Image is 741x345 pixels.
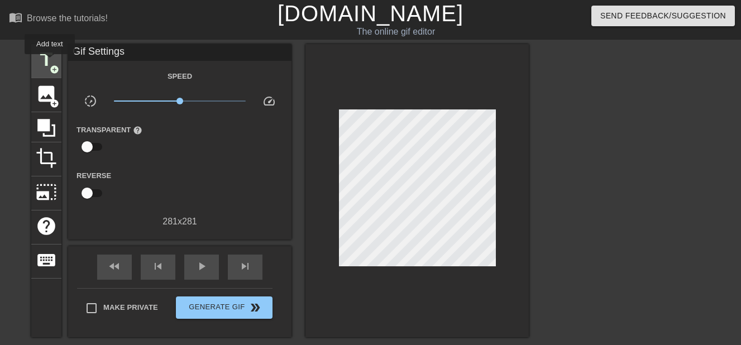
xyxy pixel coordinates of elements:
span: help [133,126,142,135]
span: Make Private [103,302,158,313]
button: Send Feedback/Suggestion [591,6,735,26]
span: skip_previous [151,260,165,273]
span: speed [262,94,276,108]
label: Reverse [77,170,111,181]
span: help [36,215,57,237]
span: fast_rewind [108,260,121,273]
span: menu_book [9,11,22,24]
label: Speed [168,71,192,82]
button: Generate Gif [176,296,273,319]
span: title [36,49,57,70]
span: keyboard [36,250,57,271]
a: Browse the tutorials! [9,11,108,28]
span: double_arrow [248,301,262,314]
div: Gif Settings [68,44,291,61]
div: The online gif editor [252,25,539,39]
div: 281 x 281 [68,215,291,228]
span: add_circle [50,65,59,74]
span: Generate Gif [180,301,268,314]
div: Browse the tutorials! [27,13,108,23]
a: [DOMAIN_NAME] [278,1,463,26]
span: image [36,83,57,104]
span: photo_size_select_large [36,181,57,203]
span: play_arrow [195,260,208,273]
label: Transparent [77,124,142,136]
span: slow_motion_video [84,94,97,108]
span: add_circle [50,99,59,108]
span: crop [36,147,57,169]
span: skip_next [238,260,252,273]
span: Send Feedback/Suggestion [600,9,726,23]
